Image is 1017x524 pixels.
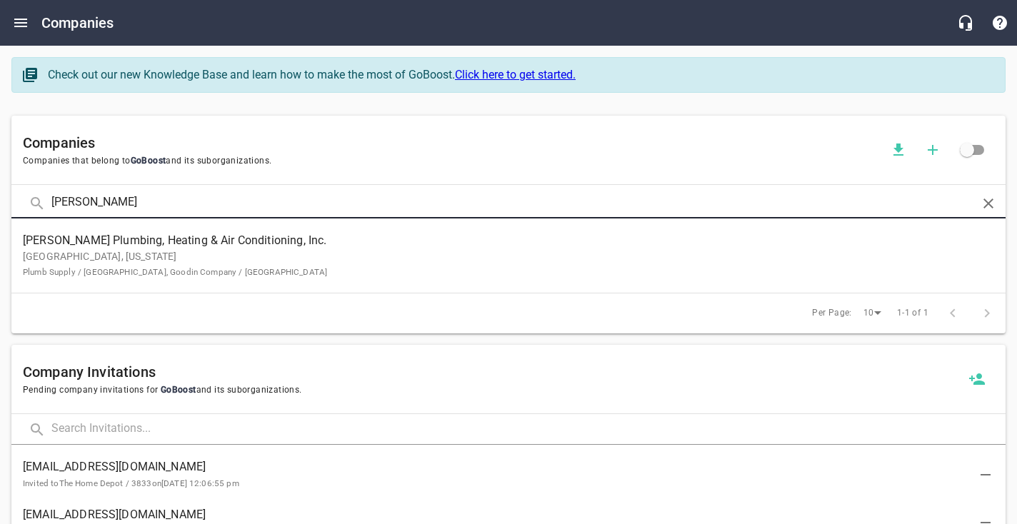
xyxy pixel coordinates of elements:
p: [GEOGRAPHIC_DATA], [US_STATE] [23,249,971,279]
h6: Companies [41,11,114,34]
h6: Company Invitations [23,361,960,383]
a: Click here to get started. [455,68,576,81]
span: Click to view all companies [950,133,984,167]
button: Download companies [881,133,916,167]
span: [EMAIL_ADDRESS][DOMAIN_NAME] [23,506,971,523]
button: Support Portal [983,6,1017,40]
span: Companies that belong to and its suborganizations. [23,154,881,168]
button: Delete Invitation [968,458,1003,492]
h6: Companies [23,131,881,154]
button: Add a new company [916,133,950,167]
span: GoBoost [158,385,196,395]
span: [PERSON_NAME] Plumbing, Heating & Air Conditioning, Inc. [23,232,971,249]
span: Pending company invitations for and its suborganizations. [23,383,960,398]
button: Live Chat [948,6,983,40]
a: [PERSON_NAME] Plumbing, Heating & Air Conditioning, Inc.[GEOGRAPHIC_DATA], [US_STATE]Plumb Supply... [11,224,1006,287]
input: Search Invitations... [51,414,1006,445]
small: Plumb Supply / [GEOGRAPHIC_DATA], Goodin Company / [GEOGRAPHIC_DATA] [23,267,327,277]
input: Search Companies... [51,188,966,218]
span: GoBoost [131,156,166,166]
button: Open drawer [4,6,38,40]
div: Check out our new Knowledge Base and learn how to make the most of GoBoost. [48,66,991,84]
small: Invited to The Home Depot / 3833 on [DATE] 12:06:55 pm [23,478,239,488]
span: Per Page: [812,306,852,321]
div: 10 [858,303,886,323]
button: Invite a new company [960,362,994,396]
span: [EMAIL_ADDRESS][DOMAIN_NAME] [23,458,971,475]
span: 1-1 of 1 [897,306,928,321]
